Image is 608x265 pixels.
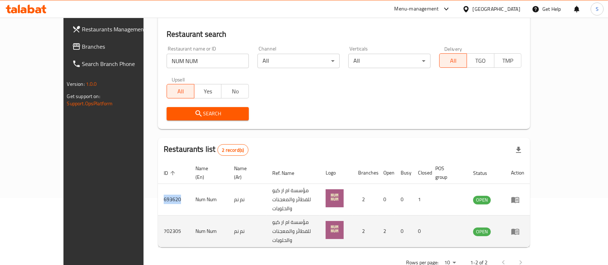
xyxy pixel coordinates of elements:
[435,164,459,181] span: POS group
[66,55,165,72] a: Search Branch Phone
[167,29,521,40] h2: Restaurant search
[467,53,494,68] button: TGO
[326,189,344,207] img: Num Num
[352,216,378,247] td: 2
[511,227,524,236] div: Menu
[473,196,491,204] div: OPEN
[67,92,100,101] span: Get support on:
[505,162,530,184] th: Action
[67,79,85,89] span: Version:
[234,164,258,181] span: Name (Ar)
[257,54,340,68] div: All
[473,5,520,13] div: [GEOGRAPHIC_DATA]
[497,56,519,66] span: TMP
[197,86,219,97] span: Yes
[172,109,243,118] span: Search
[82,59,159,68] span: Search Branch Phone
[164,169,177,177] span: ID
[67,99,113,108] a: Support.OpsPlatform
[190,216,228,247] td: Num Num
[473,169,497,177] span: Status
[167,107,249,120] button: Search
[395,5,439,13] div: Menu-management
[352,162,378,184] th: Branches
[172,77,185,82] label: Upsell
[158,184,190,216] td: 693620
[224,86,246,97] span: No
[266,184,320,216] td: مؤسسة ام ار كيو للفطائر والمعجنات والحلويات
[82,42,159,51] span: Branches
[158,216,190,247] td: 702305
[190,184,228,216] td: Num Num
[378,216,395,247] td: 2
[170,86,191,97] span: All
[82,25,159,34] span: Restaurants Management
[167,54,249,68] input: Search for restaurant name or ID..
[395,184,412,216] td: 0
[470,56,492,66] span: TGO
[473,228,491,236] span: OPEN
[164,144,248,156] h2: Restaurants list
[439,53,467,68] button: All
[158,162,530,247] table: enhanced table
[218,147,248,154] span: 2 record(s)
[195,164,220,181] span: Name (En)
[412,216,429,247] td: 0
[228,216,266,247] td: نم نم
[326,221,344,239] img: Num Num
[395,162,412,184] th: Busy
[378,184,395,216] td: 0
[66,21,165,38] a: Restaurants Management
[494,53,522,68] button: TMP
[320,162,352,184] th: Logo
[395,216,412,247] td: 0
[511,195,524,204] div: Menu
[217,144,249,156] div: Total records count
[352,184,378,216] td: 2
[596,5,599,13] span: S
[266,216,320,247] td: مؤسسة ام ار كيو للفطائر والمعجنات والحلويات
[378,162,395,184] th: Open
[221,84,249,98] button: No
[348,54,431,68] div: All
[272,169,304,177] span: Ref. Name
[228,184,266,216] td: نم نم
[86,79,97,89] span: 1.0.0
[66,38,165,55] a: Branches
[412,184,429,216] td: 1
[510,141,527,159] div: Export file
[473,196,491,204] span: OPEN
[442,56,464,66] span: All
[412,162,429,184] th: Closed
[194,84,222,98] button: Yes
[167,84,194,98] button: All
[444,46,462,51] label: Delivery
